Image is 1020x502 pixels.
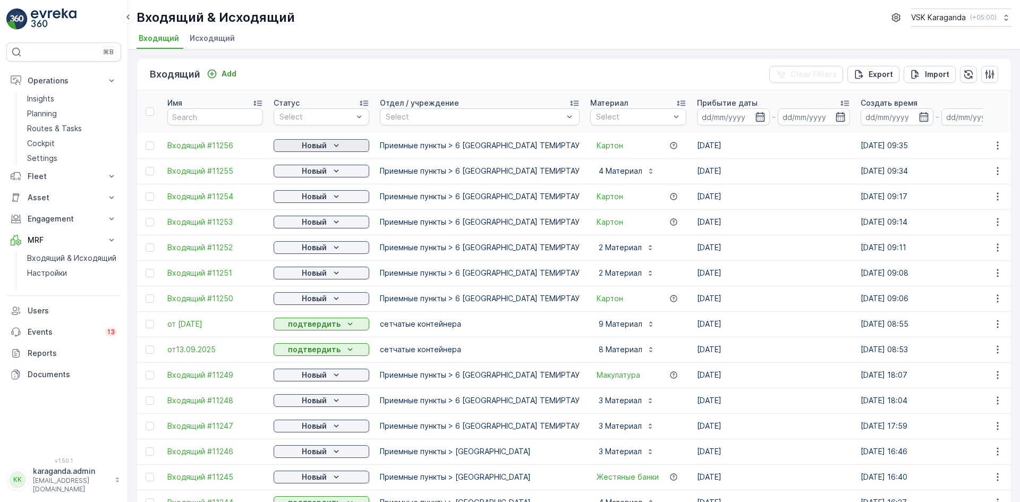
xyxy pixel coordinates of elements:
td: [DATE] 09:14 [855,209,1019,235]
p: Приемные пункты > 6 [GEOGRAPHIC_DATA] ТЕМИРТАУ [380,217,580,227]
span: Картон [597,191,623,202]
p: 2 Материал [597,268,642,278]
button: Новый [274,394,369,407]
input: dd/mm/yyyy [778,108,851,125]
p: 3 Материал [597,446,642,457]
p: Insights [27,93,54,104]
div: Toggle Row Selected [146,218,154,226]
p: Select [596,112,670,122]
p: Add [222,69,236,79]
a: Входящий #11251 [167,268,263,278]
td: [DATE] [692,337,855,362]
button: 9 Материал [590,316,661,333]
td: [DATE] 16:40 [855,464,1019,490]
p: Новый [302,191,327,202]
a: Картон [597,217,623,227]
button: Новый [274,190,369,203]
p: Новый [302,166,327,176]
p: Новый [302,421,327,431]
span: Входящий #11245 [167,472,263,482]
p: Asset [28,192,100,203]
td: [DATE] 18:07 [855,362,1019,388]
p: Новый [302,293,327,304]
span: Входящий #11250 [167,293,263,304]
div: Toggle Row Selected [146,371,154,379]
span: Входящий #11253 [167,217,263,227]
p: Новый [302,140,327,151]
td: [DATE] [692,388,855,413]
img: logo [6,8,28,30]
a: от13.09.2025 [167,344,263,355]
p: Engagement [28,214,100,224]
p: Приемные пункты > 6 [GEOGRAPHIC_DATA] ТЕМИРТАУ [380,268,580,278]
a: Users [6,300,121,321]
span: Входящий #11256 [167,140,263,151]
td: [DATE] 09:08 [855,260,1019,286]
td: [DATE] [692,184,855,209]
span: Исходящий [190,33,235,44]
td: [DATE] 09:06 [855,286,1019,311]
p: сетчатыe контейнера [380,344,580,355]
span: Картон [597,140,623,151]
td: [DATE] [692,413,855,439]
button: Clear Filters [769,66,843,83]
button: 4 Материал [590,163,661,180]
p: Приемные пункты > 6 [GEOGRAPHIC_DATA] ТЕМИРТАУ [380,293,580,304]
p: Select [279,112,353,122]
p: Создать время [861,98,917,108]
p: [EMAIL_ADDRESS][DOMAIN_NAME] [33,477,109,494]
p: - [936,110,939,123]
button: Новый [274,139,369,152]
p: Clear Filters [790,69,837,80]
input: dd/mm/yyyy [941,108,1014,125]
p: Fleet [28,171,100,182]
p: Приемные пункты > 6 [GEOGRAPHIC_DATA] ТЕМИРТАУ [380,395,580,406]
a: Макулатура [597,370,640,380]
a: Settings [23,151,121,166]
p: ( +05:00 ) [970,13,997,22]
button: 3 Материал [590,418,661,435]
div: Toggle Row Selected [146,141,154,150]
td: [DATE] 09:11 [855,235,1019,260]
input: Search [167,108,263,125]
td: [DATE] 09:34 [855,158,1019,184]
a: Documents [6,364,121,385]
a: Входящий #11247 [167,421,263,431]
p: Reports [28,348,117,359]
a: Входящий #11252 [167,242,263,253]
td: [DATE] [692,311,855,337]
button: Новый [274,216,369,228]
p: Новый [302,395,327,406]
div: Toggle Row Selected [146,447,154,456]
button: 8 Материал [590,341,661,358]
a: Жестяные банки [597,472,659,482]
p: Прибытие даты [697,98,758,108]
button: 2 Материал [590,265,661,282]
p: Приемные пункты > [GEOGRAPHIC_DATA] [380,446,580,457]
p: Новый [302,217,327,227]
p: Cockpit [27,138,55,149]
td: [DATE] [692,209,855,235]
button: Export [847,66,899,83]
button: Новый [274,292,369,305]
button: Новый [274,369,369,381]
td: [DATE] [692,260,855,286]
p: Новый [302,268,327,278]
div: Toggle Row Selected [146,345,154,354]
p: Статус [274,98,300,108]
div: Toggle Row Selected [146,320,154,328]
td: [DATE] 18:04 [855,388,1019,413]
span: от [DATE] [167,319,263,329]
a: Cockpit [23,136,121,151]
button: 2 Материал [590,239,661,256]
p: Приемные пункты > [GEOGRAPHIC_DATA] [380,472,580,482]
p: 3 Материал [597,421,642,431]
a: Routes & Tasks [23,121,121,136]
p: Приемные пункты > 6 [GEOGRAPHIC_DATA] ТЕМИРТАУ [380,166,580,176]
p: Import [925,69,949,80]
p: Operations [28,75,100,86]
